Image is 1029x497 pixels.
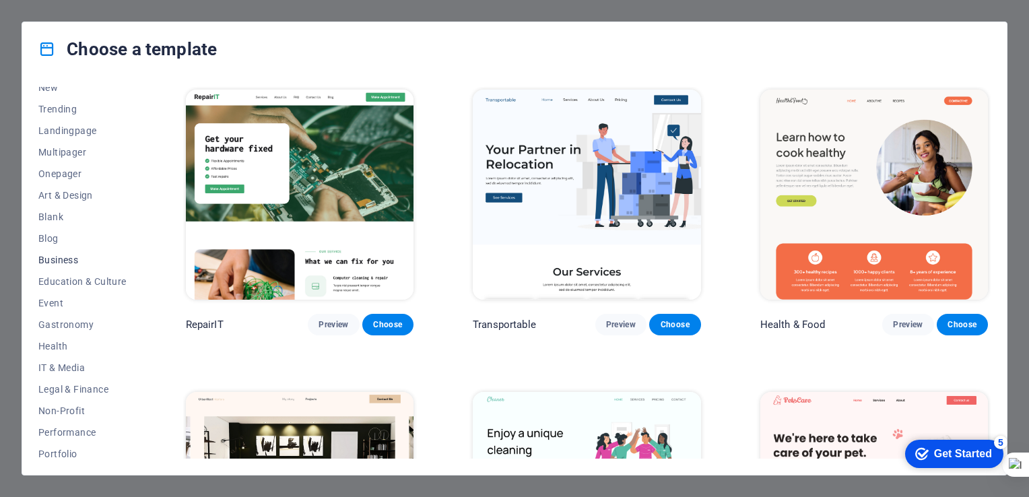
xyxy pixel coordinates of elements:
span: Multipager [38,147,127,158]
span: Choose [948,319,977,330]
button: Preview [882,314,933,335]
img: Health & Food [760,90,988,300]
div: 5 [100,3,113,16]
button: Blog [38,228,127,249]
span: Preview [893,319,923,330]
button: Portfolio [38,443,127,465]
span: Preview [606,319,636,330]
h4: Choose a template [38,38,217,60]
button: Multipager [38,141,127,163]
button: New [38,77,127,98]
button: Health [38,335,127,357]
button: Non-Profit [38,400,127,422]
button: Preview [595,314,646,335]
span: Gastronomy [38,319,127,330]
span: Business [38,255,127,265]
button: Onepager [38,163,127,185]
button: Education & Culture [38,271,127,292]
button: Blank [38,206,127,228]
button: Choose [649,314,700,335]
span: Event [38,298,127,308]
button: Gastronomy [38,314,127,335]
button: Art & Design [38,185,127,206]
span: Preview [319,319,348,330]
span: Trending [38,104,127,114]
span: Onepager [38,168,127,179]
img: RepairIT [186,90,413,300]
button: Landingpage [38,120,127,141]
span: Choose [373,319,403,330]
button: Performance [38,422,127,443]
div: Get Started [40,15,98,27]
span: Performance [38,427,127,438]
span: New [38,82,127,93]
span: IT & Media [38,362,127,373]
span: Blank [38,211,127,222]
button: Choose [362,314,413,335]
span: Education & Culture [38,276,127,287]
button: Preview [308,314,359,335]
span: Landingpage [38,125,127,136]
span: Choose [660,319,690,330]
span: Legal & Finance [38,384,127,395]
span: Health [38,341,127,352]
span: Blog [38,233,127,244]
span: Portfolio [38,449,127,459]
div: Get Started 5 items remaining, 0% complete [11,7,109,35]
button: Choose [937,314,988,335]
p: Health & Food [760,318,826,331]
span: Non-Profit [38,405,127,416]
p: RepairIT [186,318,224,331]
button: Event [38,292,127,314]
button: IT & Media [38,357,127,378]
button: Business [38,249,127,271]
span: Art & Design [38,190,127,201]
img: Transportable [473,90,700,300]
button: Legal & Finance [38,378,127,400]
p: Transportable [473,318,536,331]
button: Trending [38,98,127,120]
